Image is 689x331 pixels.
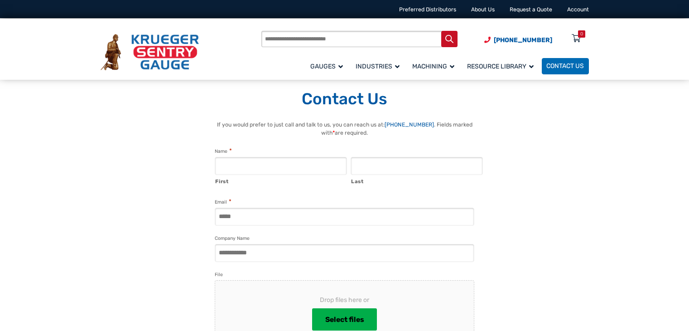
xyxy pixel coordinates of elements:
label: Last [351,175,483,185]
span: Industries [356,63,400,70]
a: Request a Quote [510,6,552,13]
a: Resource Library [463,57,542,75]
a: Phone Number (920) 434-8860 [484,35,552,45]
span: Gauges [310,63,343,70]
legend: Name [215,147,231,156]
span: Resource Library [467,63,534,70]
a: [PHONE_NUMBER] [385,122,434,128]
a: About Us [471,6,495,13]
a: Contact Us [542,58,589,74]
a: Gauges [306,57,351,75]
div: 0 [580,30,583,38]
a: Preferred Distributors [399,6,456,13]
span: Drop files here or [230,295,459,305]
button: select files, file [312,308,377,331]
span: [PHONE_NUMBER] [494,36,552,44]
a: Account [567,6,589,13]
span: Contact Us [546,63,584,70]
span: Machining [412,63,454,70]
label: Company Name [215,234,250,243]
a: Machining [408,57,463,75]
img: Krueger Sentry Gauge [101,34,199,70]
a: Industries [351,57,408,75]
label: File [215,271,223,279]
p: If you would prefer to just call and talk to us, you can reach us at: . Fields marked with are re... [206,121,483,137]
h1: Contact Us [101,89,589,109]
label: First [215,175,347,185]
label: Email [215,198,231,206]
